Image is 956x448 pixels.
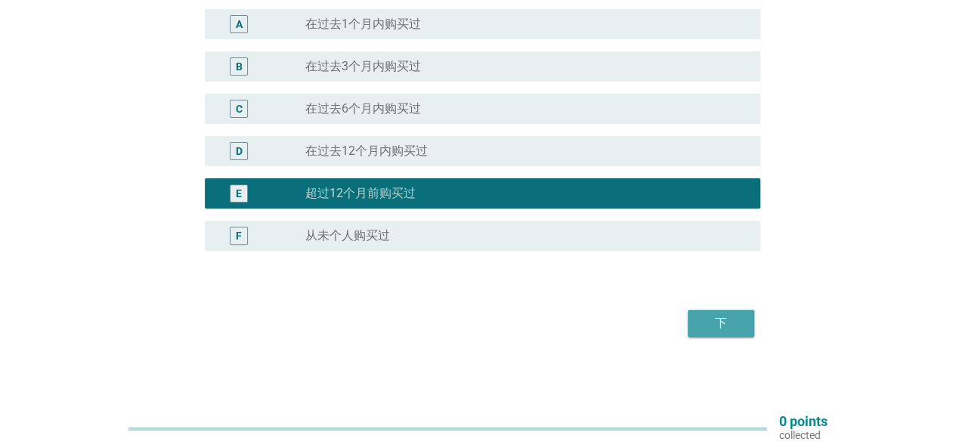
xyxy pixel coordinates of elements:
label: 在过去3个月内购买过 [305,59,421,74]
div: D [236,144,243,159]
label: 超过12个月前购买过 [305,186,416,201]
p: collected [779,428,828,442]
div: F [236,228,242,244]
div: E [236,186,242,202]
div: 下 [700,314,742,332]
div: C [236,101,243,117]
div: A [236,17,243,32]
label: 从未个人购买过 [305,228,390,243]
label: 在过去6个月内购买过 [305,101,421,116]
label: 在过去12个月内购买过 [305,144,428,159]
button: 下 [688,310,754,337]
label: 在过去1个月内购买过 [305,17,421,32]
p: 0 points [779,415,828,428]
div: B [236,59,243,75]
